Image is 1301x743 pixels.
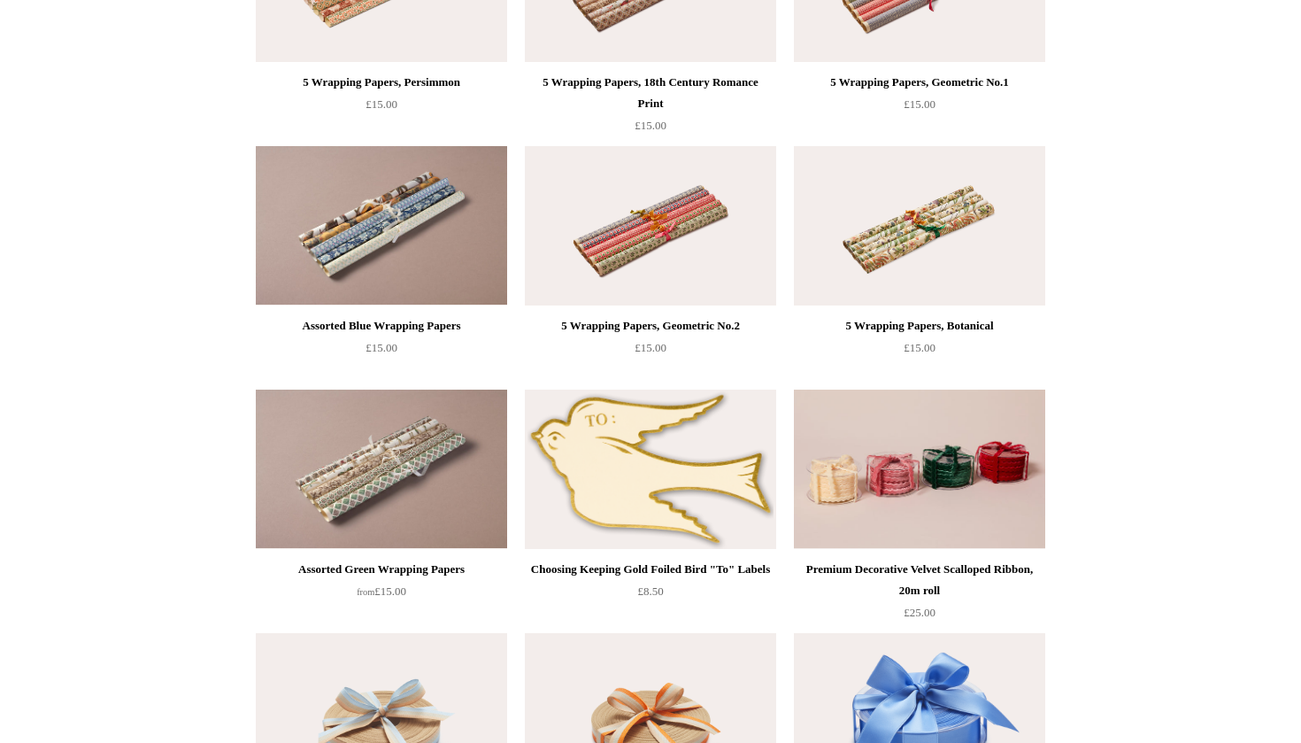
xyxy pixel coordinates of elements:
[904,606,935,619] span: £25.00
[256,390,507,549] a: Assorted Green Wrapping Papers Assorted Green Wrapping Papers
[260,72,503,93] div: 5 Wrapping Papers, Persimmon
[529,559,772,580] div: Choosing Keeping Gold Foiled Bird "To" Labels
[635,119,666,132] span: £15.00
[794,390,1045,549] img: Premium Decorative Velvet Scalloped Ribbon, 20m roll
[260,559,503,580] div: Assorted Green Wrapping Papers
[798,72,1041,93] div: 5 Wrapping Papers, Geometric No.1
[794,390,1045,549] a: Premium Decorative Velvet Scalloped Ribbon, 20m roll Premium Decorative Velvet Scalloped Ribbon, ...
[529,315,772,337] div: 5 Wrapping Papers, Geometric No.2
[525,390,776,549] a: Choosing Keeping Gold Foiled Bird "To" Labels Choosing Keeping Gold Foiled Bird "To" Labels
[794,559,1045,631] a: Premium Decorative Velvet Scalloped Ribbon, 20m roll £25.00
[525,146,776,306] img: 5 Wrapping Papers, Geometric No.2
[798,559,1041,601] div: Premium Decorative Velvet Scalloped Ribbon, 20m roll
[260,315,503,337] div: Assorted Blue Wrapping Papers
[904,341,935,354] span: £15.00
[256,72,507,144] a: 5 Wrapping Papers, Persimmon £15.00
[525,72,776,144] a: 5 Wrapping Papers, 18th Century Romance Print £15.00
[256,315,507,388] a: Assorted Blue Wrapping Papers £15.00
[256,146,507,306] a: Assorted Blue Wrapping Papers Assorted Blue Wrapping Papers
[798,315,1041,337] div: 5 Wrapping Papers, Botanical
[256,559,507,631] a: Assorted Green Wrapping Papers from£15.00
[794,146,1045,306] a: 5 Wrapping Papers, Botanical 5 Wrapping Papers, Botanical
[256,390,507,549] img: Assorted Green Wrapping Papers
[525,390,776,549] img: Choosing Keeping Gold Foiled Bird "To" Labels
[357,587,374,597] span: from
[904,97,935,111] span: £15.00
[256,146,507,306] img: Assorted Blue Wrapping Papers
[529,72,772,114] div: 5 Wrapping Papers, 18th Century Romance Print
[525,146,776,306] a: 5 Wrapping Papers, Geometric No.2 5 Wrapping Papers, Geometric No.2
[635,341,666,354] span: £15.00
[366,97,397,111] span: £15.00
[794,315,1045,388] a: 5 Wrapping Papers, Botanical £15.00
[794,72,1045,144] a: 5 Wrapping Papers, Geometric No.1 £15.00
[525,559,776,631] a: Choosing Keeping Gold Foiled Bird "To" Labels £8.50
[525,315,776,388] a: 5 Wrapping Papers, Geometric No.2 £15.00
[366,341,397,354] span: £15.00
[357,584,406,598] span: £15.00
[794,146,1045,306] img: 5 Wrapping Papers, Botanical
[637,584,663,598] span: £8.50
